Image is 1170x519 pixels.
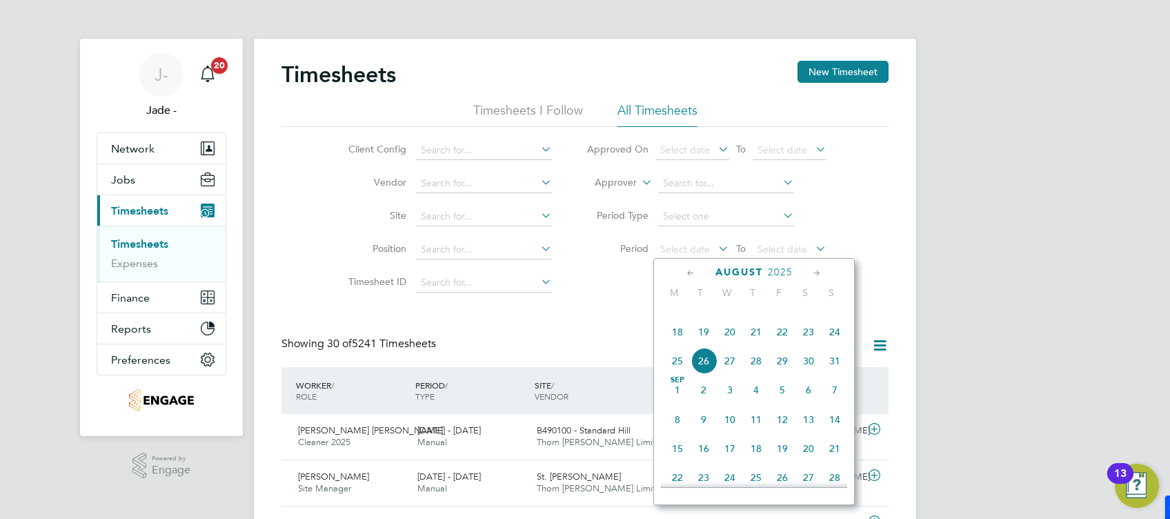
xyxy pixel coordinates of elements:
div: PERIOD [412,373,531,409]
span: 24 [822,319,848,345]
span: 23 [691,464,717,491]
label: Client Config [344,143,406,155]
span: 20 [795,435,822,462]
a: 20 [194,52,221,97]
span: 2 [691,377,717,403]
span: 7 [822,377,848,403]
span: Jobs [111,173,135,186]
span: 29 [769,348,795,374]
span: 27 [717,348,743,374]
span: Manual [417,482,447,494]
span: S [792,286,818,299]
button: New Timesheet [797,61,889,83]
label: Vendor [344,176,406,188]
span: 22 [769,319,795,345]
span: 17 [717,435,743,462]
span: Reports [111,322,151,335]
span: 30 [795,348,822,374]
span: [DATE] - [DATE] [417,424,481,436]
span: / [445,380,448,391]
span: 31 [822,348,848,374]
span: 13 [795,407,822,433]
input: Select one [658,207,794,226]
a: Timesheets [111,237,168,251]
button: Preferences [97,344,226,375]
span: Select date [757,144,807,156]
input: Search for... [658,174,794,193]
span: Preferences [111,353,170,366]
span: T [687,286,713,299]
span: 18 [664,319,691,345]
span: 28 [822,464,848,491]
button: Finance [97,282,226,313]
a: J-Jade - [97,52,226,119]
span: 5 [769,377,795,403]
span: 18 [743,435,769,462]
div: £1,645.00 [650,466,722,489]
span: Select date [757,243,807,255]
span: 4 [743,377,769,403]
span: 20 [717,319,743,345]
span: 26 [769,464,795,491]
span: 6 [795,377,822,403]
span: 20 [211,57,228,74]
a: Go to home page [97,389,226,411]
label: Period [586,242,648,255]
span: Select date [660,243,710,255]
label: Timesheet ID [344,275,406,288]
button: Open Resource Center, 13 new notifications [1115,464,1159,508]
div: 13 [1114,473,1127,491]
span: B490100 - Standard Hill [537,424,631,436]
span: Network [111,142,155,155]
span: St. [PERSON_NAME] [537,471,621,482]
button: Network [97,133,226,164]
li: All Timesheets [617,102,697,127]
span: Powered by [152,453,190,464]
span: TYPE [415,391,435,402]
span: 24 [717,464,743,491]
span: / [331,380,334,391]
div: Showing [281,337,439,351]
span: F [766,286,792,299]
label: Approver [575,176,637,190]
label: Approved On [586,143,648,155]
img: thornbaker-logo-retina.png [129,389,193,411]
span: 23 [795,319,822,345]
span: T [740,286,766,299]
span: Thorn [PERSON_NAME] Limited [537,436,666,448]
span: 19 [769,435,795,462]
span: Finance [111,291,150,304]
span: 11 [743,407,769,433]
span: 14 [822,407,848,433]
span: 15 [664,435,691,462]
span: 5241 Timesheets [327,337,436,351]
span: Timesheets [111,204,168,217]
span: [PERSON_NAME] [PERSON_NAME] [298,424,443,436]
span: 10 [717,407,743,433]
span: 2025 [768,266,793,278]
span: ROLE [296,391,317,402]
input: Search for... [416,273,552,293]
span: Site Manager [298,482,351,494]
span: 21 [743,319,769,345]
span: Manual [417,436,447,448]
span: / [551,380,554,391]
span: 26 [691,348,717,374]
span: Sep [664,377,691,384]
span: Jade - [97,102,226,119]
label: Site [344,209,406,222]
span: To [732,140,750,158]
span: 30 of [327,337,352,351]
span: [PERSON_NAME] [298,471,369,482]
span: VENDOR [535,391,568,402]
span: [DATE] - [DATE] [417,471,481,482]
a: Powered byEngage [132,453,191,479]
span: J- [155,66,168,84]
span: Cleaner 2025 [298,436,350,448]
input: Search for... [416,207,552,226]
input: Search for... [416,141,552,160]
li: Timesheets I Follow [473,102,583,127]
button: Timesheets [97,195,226,226]
div: WORKER [292,373,412,409]
span: Engage [152,464,190,476]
